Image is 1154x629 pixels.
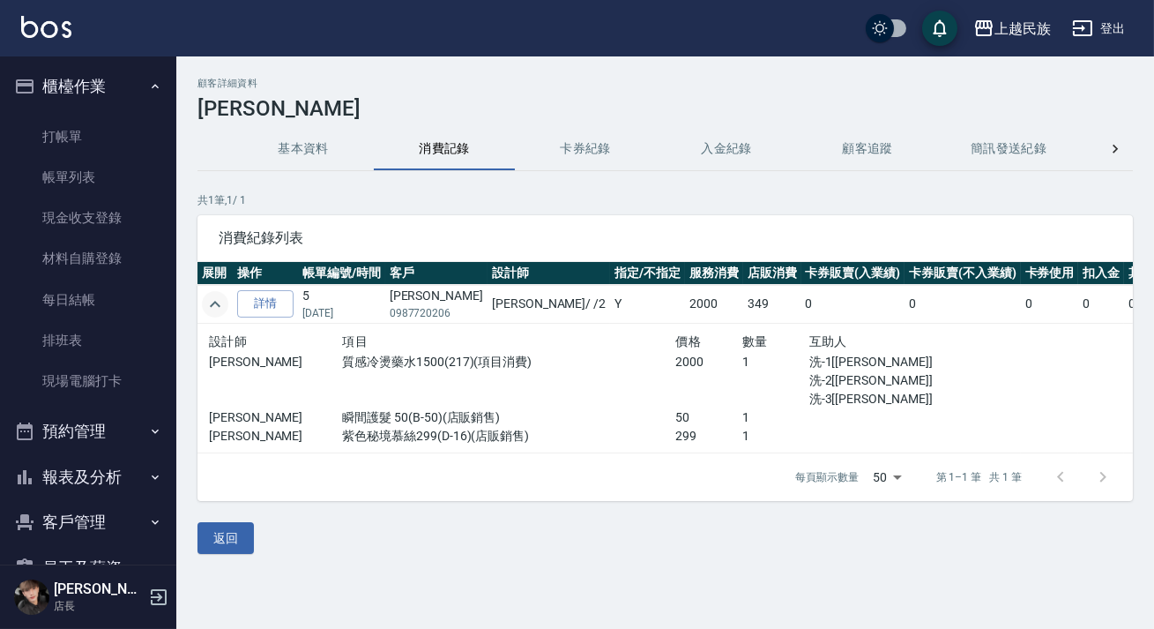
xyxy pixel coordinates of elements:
[7,454,169,500] button: 報表及分析
[905,285,1021,324] td: 0
[298,285,385,324] td: 5
[7,545,169,591] button: 員工及薪資
[809,390,1009,408] p: 洗-3[[PERSON_NAME]]
[488,262,610,285] th: 設計師
[1021,262,1079,285] th: 卡券使用
[197,262,233,285] th: 展開
[809,353,1009,371] p: 洗-1[[PERSON_NAME]]
[801,285,905,324] td: 0
[7,408,169,454] button: 預約管理
[488,285,610,324] td: [PERSON_NAME] / /2
[14,580,49,615] img: Person
[197,522,254,555] button: 返回
[209,353,342,371] p: [PERSON_NAME]
[197,96,1133,121] h3: [PERSON_NAME]
[610,262,685,285] th: 指定/不指定
[966,11,1058,47] button: 上越民族
[385,285,488,324] td: [PERSON_NAME]
[1078,262,1124,285] th: 扣入金
[237,290,294,318] a: 詳情
[7,280,169,320] a: 每日結帳
[7,499,169,545] button: 客戶管理
[675,427,742,446] p: 299
[1065,12,1133,45] button: 登出
[610,285,685,324] td: Y
[197,192,1133,208] p: 共 1 筆, 1 / 1
[202,291,228,318] button: expand row
[209,427,342,446] p: [PERSON_NAME]
[809,371,1009,390] p: 洗-2[[PERSON_NAME]]
[656,128,797,170] button: 入金紀錄
[7,157,169,198] a: 帳單列表
[374,128,515,170] button: 消費記錄
[7,320,169,361] a: 排班表
[922,11,957,46] button: save
[742,408,809,427] p: 1
[938,128,1079,170] button: 簡訊發送紀錄
[342,353,675,371] p: 質感冷燙藥水1500(217)(項目消費)
[743,262,801,285] th: 店販消費
[390,305,483,321] p: 0987720206
[54,598,144,614] p: 店長
[209,408,342,427] p: [PERSON_NAME]
[7,116,169,157] a: 打帳單
[1078,285,1124,324] td: 0
[209,334,247,348] span: 設計師
[342,408,675,427] p: 瞬間護髮 50(B-50)(店販銷售)
[7,64,169,109] button: 櫃檯作業
[302,305,381,321] p: [DATE]
[866,453,908,501] div: 50
[795,469,859,485] p: 每頁顯示數量
[342,427,675,446] p: 紫色秘境慕絲299(D-16)(店販銷售)
[742,334,768,348] span: 數量
[685,285,743,324] td: 2000
[801,262,905,285] th: 卡券販賣(入業績)
[342,334,368,348] span: 項目
[219,229,1112,247] span: 消費紀錄列表
[742,427,809,446] p: 1
[298,262,385,285] th: 帳單編號/時間
[809,334,847,348] span: 互助人
[54,580,144,598] h5: [PERSON_NAME]
[905,262,1021,285] th: 卡券販賣(不入業績)
[197,78,1133,89] h2: 顧客詳細資料
[797,128,938,170] button: 顧客追蹤
[675,353,742,371] p: 2000
[936,469,1022,485] p: 第 1–1 筆 共 1 筆
[385,262,488,285] th: 客戶
[515,128,656,170] button: 卡券紀錄
[675,334,701,348] span: 價格
[742,353,809,371] p: 1
[233,262,298,285] th: 操作
[7,238,169,279] a: 材料自購登錄
[233,128,374,170] button: 基本資料
[1021,285,1079,324] td: 0
[685,262,743,285] th: 服務消費
[675,408,742,427] p: 50
[743,285,801,324] td: 349
[994,18,1051,40] div: 上越民族
[7,198,169,238] a: 現金收支登錄
[21,16,71,38] img: Logo
[7,361,169,401] a: 現場電腦打卡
